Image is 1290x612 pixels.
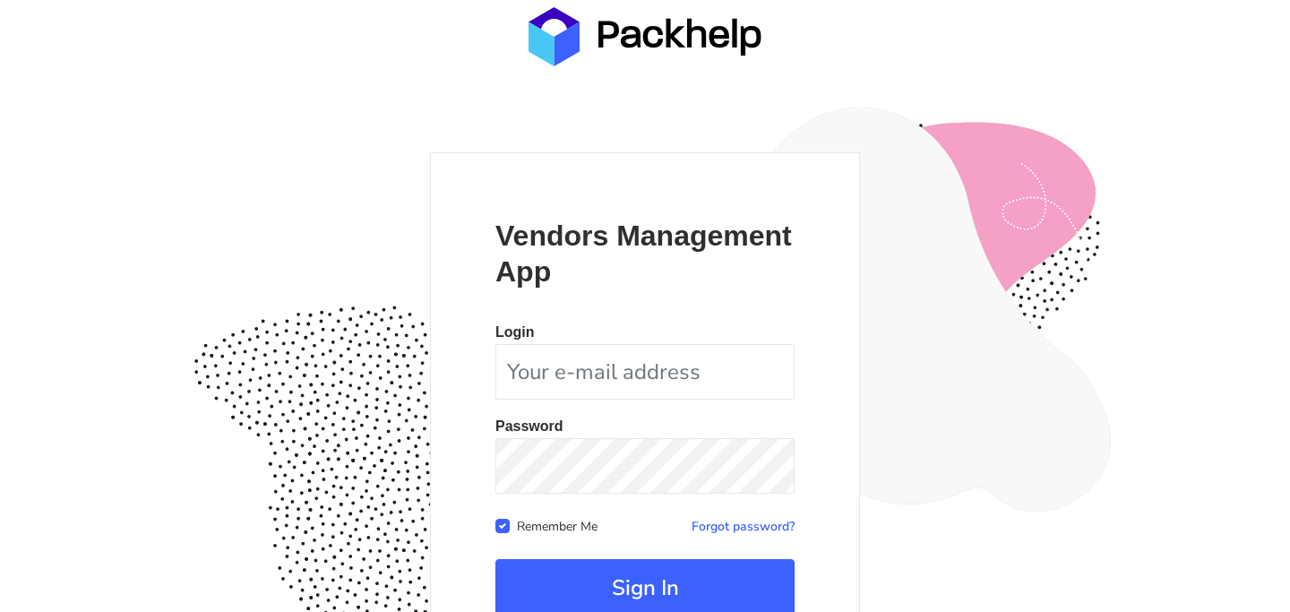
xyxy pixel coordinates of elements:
input: Your e-mail address [495,344,795,400]
a: Forgot password? [692,518,795,535]
p: Login [495,325,795,340]
label: Remember Me [517,515,598,535]
p: Vendors Management App [495,218,795,289]
p: Password [495,419,795,434]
